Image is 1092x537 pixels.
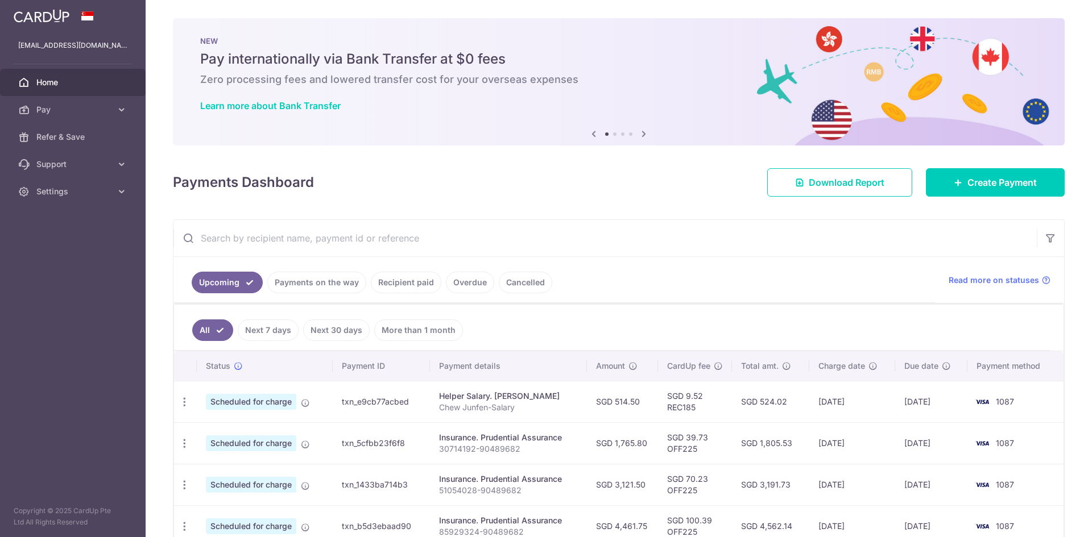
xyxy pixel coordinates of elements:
[658,381,732,422] td: SGD 9.52 REC185
[333,464,430,505] td: txn_1433ba714b3
[971,395,994,409] img: Bank Card
[192,319,233,341] a: All
[430,351,587,381] th: Payment details
[173,18,1065,145] img: Bank transfer banner
[206,394,296,410] span: Scheduled for charge
[200,100,341,111] a: Learn more about Bank Transfer
[596,360,625,372] span: Amount
[206,477,296,493] span: Scheduled for charge
[732,422,809,464] td: SGD 1,805.53
[895,422,967,464] td: [DATE]
[895,381,967,422] td: [DATE]
[809,422,895,464] td: [DATE]
[371,272,441,293] a: Recipient paid
[658,464,732,505] td: SGD 70.23 OFF225
[439,473,578,485] div: Insurance. Prudential Assurance
[587,464,658,505] td: SGD 3,121.50
[333,351,430,381] th: Payment ID
[587,381,658,422] td: SGD 514.50
[967,176,1037,189] span: Create Payment
[173,220,1037,256] input: Search by recipient name, payment id or reference
[971,478,994,492] img: Bank Card
[949,274,1050,286] a: Read more on statuses
[658,422,732,464] td: SGD 39.73 OFF225
[36,77,111,88] span: Home
[809,381,895,422] td: [DATE]
[895,464,967,505] td: [DATE]
[439,390,578,402] div: Helper Salary. [PERSON_NAME]
[200,50,1037,68] h5: Pay internationally via Bank Transfer at $0 fees
[732,464,809,505] td: SGD 3,191.73
[809,464,895,505] td: [DATE]
[587,422,658,464] td: SGD 1,765.80
[206,360,230,372] span: Status
[996,521,1014,531] span: 1087
[996,397,1014,406] span: 1087
[267,272,366,293] a: Payments on the way
[206,435,296,451] span: Scheduled for charge
[741,360,779,372] span: Total amt.
[996,480,1014,489] span: 1087
[809,176,884,189] span: Download Report
[18,40,127,51] p: [EMAIL_ADDRESS][DOMAIN_NAME]
[36,186,111,197] span: Settings
[971,436,994,450] img: Bank Card
[439,402,578,413] p: Chew Junfen-Salary
[192,272,263,293] a: Upcoming
[439,515,578,526] div: Insurance. Prudential Assurance
[971,519,994,533] img: Bank Card
[499,272,552,293] a: Cancelled
[36,131,111,143] span: Refer & Save
[374,319,463,341] a: More than 1 month
[818,360,865,372] span: Charge date
[200,36,1037,45] p: NEW
[238,319,299,341] a: Next 7 days
[206,518,296,534] span: Scheduled for charge
[967,351,1064,381] th: Payment method
[904,360,938,372] span: Due date
[333,381,430,422] td: txn_e9cb77acbed
[439,432,578,443] div: Insurance. Prudential Assurance
[949,274,1039,286] span: Read more on statuses
[732,381,809,422] td: SGD 524.02
[667,360,710,372] span: CardUp fee
[446,272,494,293] a: Overdue
[14,9,69,23] img: CardUp
[926,168,1065,197] a: Create Payment
[36,104,111,115] span: Pay
[303,319,370,341] a: Next 30 days
[36,159,111,170] span: Support
[439,485,578,496] p: 51054028-90489682
[200,73,1037,86] h6: Zero processing fees and lowered transfer cost for your overseas expenses
[173,172,314,193] h4: Payments Dashboard
[996,438,1014,448] span: 1087
[333,422,430,464] td: txn_5cfbb23f6f8
[767,168,912,197] a: Download Report
[439,443,578,455] p: 30714192-90489682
